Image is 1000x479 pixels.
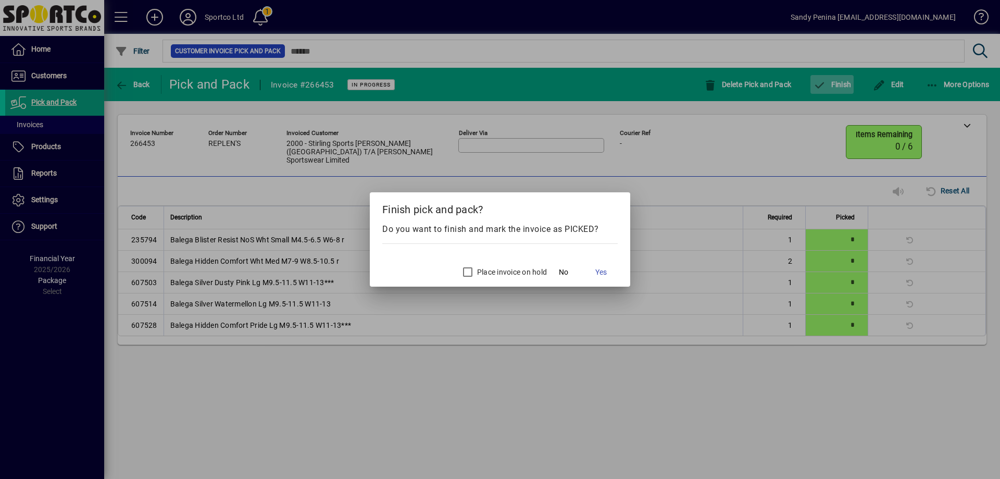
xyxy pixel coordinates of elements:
span: No [559,267,568,278]
span: Yes [595,267,607,278]
label: Place invoice on hold [475,267,547,277]
h2: Finish pick and pack? [370,192,630,223]
button: Yes [584,263,618,281]
button: No [547,263,580,281]
div: Do you want to finish and mark the invoice as PICKED? [382,223,618,236]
